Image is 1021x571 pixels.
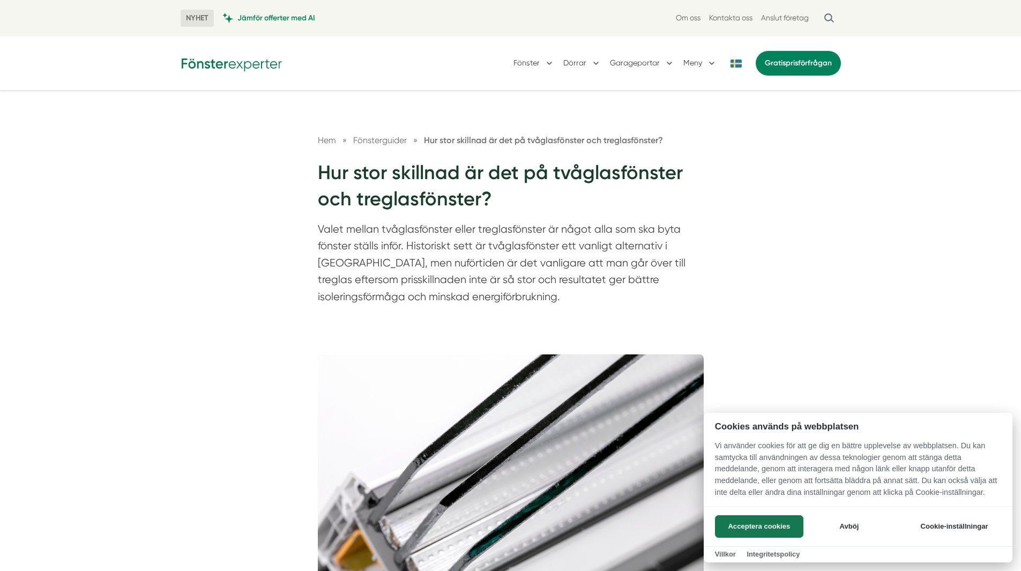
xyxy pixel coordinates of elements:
[715,515,803,538] button: Acceptera cookies
[807,515,892,538] button: Avböj
[704,421,1012,432] h2: Cookies används på webbplatsen
[747,550,800,558] a: Integritetspolicy
[907,515,1001,538] button: Cookie-inställningar
[704,440,1012,506] p: Vi använder cookies för att ge dig en bättre upplevelse av webbplatsen. Du kan samtycka till anvä...
[715,550,736,558] a: Villkor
